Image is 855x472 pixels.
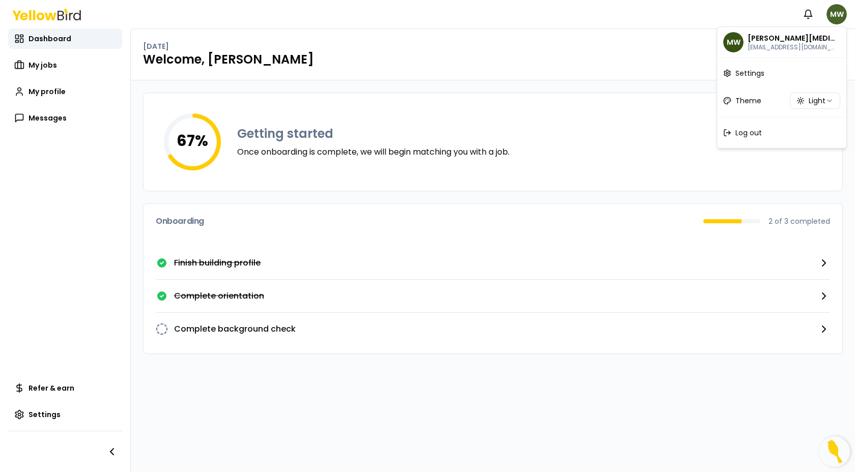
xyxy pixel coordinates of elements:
[735,96,761,106] span: Theme
[748,43,837,51] p: hardestworkingrei@gmail.com
[748,33,837,43] p: Mike Whitehead
[735,128,762,138] span: Log out
[723,32,744,52] span: MW
[735,68,764,78] span: Settings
